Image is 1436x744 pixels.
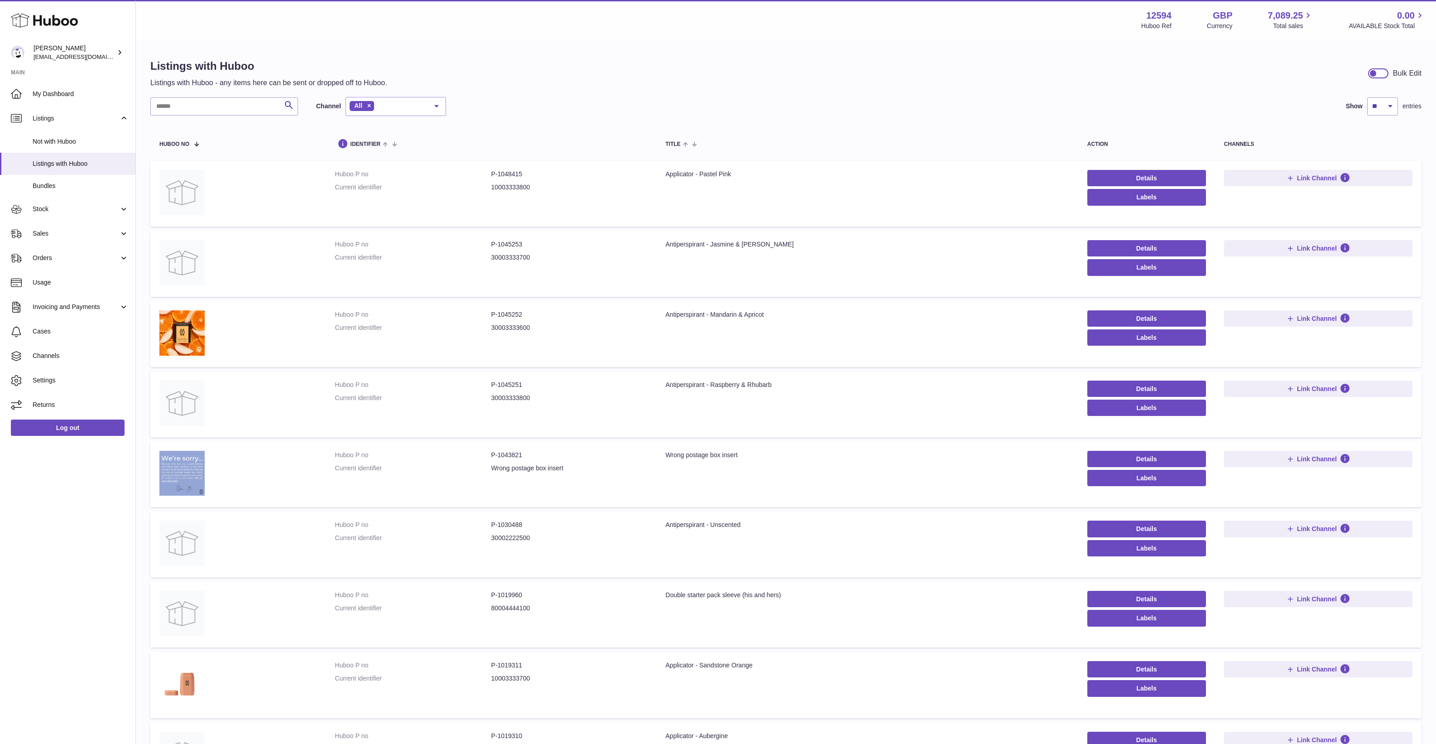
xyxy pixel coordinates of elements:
div: Antiperspirant - Jasmine & [PERSON_NAME] [666,240,1069,249]
h1: Listings with Huboo [150,59,387,73]
span: Listings with Huboo [33,159,129,168]
img: Wrong postage box insert [159,451,205,496]
dd: 30003333800 [491,394,648,402]
dt: Current identifier [335,534,491,542]
dt: Huboo P no [335,661,491,670]
strong: 12594 [1146,10,1172,22]
img: Double starter pack sleeve (his and hers) [159,591,205,636]
div: Applicator - Aubergine [666,732,1069,740]
a: Details [1087,170,1206,186]
span: 7,089.25 [1268,10,1303,22]
button: Labels [1087,329,1206,346]
button: Link Channel [1224,451,1412,467]
a: 0.00 AVAILABLE Stock Total [1349,10,1425,30]
button: Link Channel [1224,240,1412,256]
span: Link Channel [1297,385,1337,393]
dt: Current identifier [335,183,491,192]
dd: P-1045253 [491,240,648,249]
div: Double starter pack sleeve (his and hers) [666,591,1069,599]
dd: P-1043821 [491,451,648,459]
img: Antiperspirant - Raspberry & Rhubarb [159,381,205,426]
div: [PERSON_NAME] [34,44,115,61]
dd: 30003333700 [491,253,648,262]
dt: Current identifier [335,604,491,613]
span: All [354,102,362,109]
button: Labels [1087,189,1206,205]
a: Details [1087,661,1206,677]
button: Link Channel [1224,170,1412,186]
a: Log out [11,420,125,436]
span: Invoicing and Payments [33,303,119,311]
span: Stock [33,205,119,213]
a: Details [1087,240,1206,256]
dt: Huboo P no [335,591,491,599]
dt: Current identifier [335,464,491,473]
button: Labels [1087,610,1206,626]
span: Total sales [1273,22,1313,30]
dt: Huboo P no [335,732,491,740]
dt: Huboo P no [335,381,491,389]
span: Orders [33,254,119,262]
a: 7,089.25 Total sales [1268,10,1314,30]
dd: P-1019311 [491,661,648,670]
img: internalAdmin-12594@internal.huboo.com [11,46,24,59]
a: Details [1087,591,1206,607]
dt: Huboo P no [335,170,491,179]
button: Labels [1087,470,1206,486]
dt: Current identifier [335,394,491,402]
div: channels [1224,141,1412,147]
span: AVAILABLE Stock Total [1349,22,1425,30]
span: Link Channel [1297,595,1337,603]
span: Link Channel [1297,525,1337,533]
label: Channel [316,102,341,111]
div: Bulk Edit [1393,68,1422,78]
div: Applicator - Pastel Pink [666,170,1069,179]
dd: P-1045252 [491,310,648,319]
a: Details [1087,310,1206,327]
button: Labels [1087,259,1206,275]
dt: Current identifier [335,253,491,262]
span: Listings [33,114,119,123]
dd: P-1045251 [491,381,648,389]
span: Not with Huboo [33,137,129,146]
img: Antiperspirant - Mandarin & Apricot [159,310,205,356]
dt: Huboo P no [335,240,491,249]
img: Antiperspirant - Unscented [159,521,205,566]
div: Applicator - Sandstone Orange [666,661,1069,670]
dd: P-1019960 [491,591,648,599]
span: 0.00 [1397,10,1415,22]
button: Labels [1087,400,1206,416]
dd: 30003333600 [491,324,648,332]
span: My Dashboard [33,90,129,98]
button: Link Channel [1224,310,1412,327]
div: action [1087,141,1206,147]
span: Link Channel [1297,314,1337,323]
button: Labels [1087,680,1206,696]
div: Currency [1207,22,1233,30]
span: Link Channel [1297,244,1337,252]
button: Labels [1087,540,1206,556]
span: Sales [33,229,119,238]
dd: 80004444100 [491,604,648,613]
span: Channels [33,352,129,360]
dt: Current identifier [335,324,491,332]
div: Antiperspirant - Raspberry & Rhubarb [666,381,1069,389]
span: [EMAIL_ADDRESS][DOMAIN_NAME] [34,53,133,60]
a: Details [1087,381,1206,397]
img: Applicator - Sandstone Orange [159,661,205,707]
div: Antiperspirant - Mandarin & Apricot [666,310,1069,319]
dt: Current identifier [335,674,491,683]
dt: Huboo P no [335,521,491,529]
span: entries [1402,102,1422,111]
a: Details [1087,521,1206,537]
img: Applicator - Pastel Pink [159,170,205,215]
button: Link Channel [1224,591,1412,607]
dd: 30002222500 [491,534,648,542]
div: Antiperspirant - Unscented [666,521,1069,529]
button: Link Channel [1224,521,1412,537]
button: Link Channel [1224,661,1412,677]
span: Link Channel [1297,455,1337,463]
p: Listings with Huboo - any items here can be sent or dropped off to Huboo. [150,78,387,88]
button: Link Channel [1224,381,1412,397]
div: Huboo Ref [1141,22,1172,30]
